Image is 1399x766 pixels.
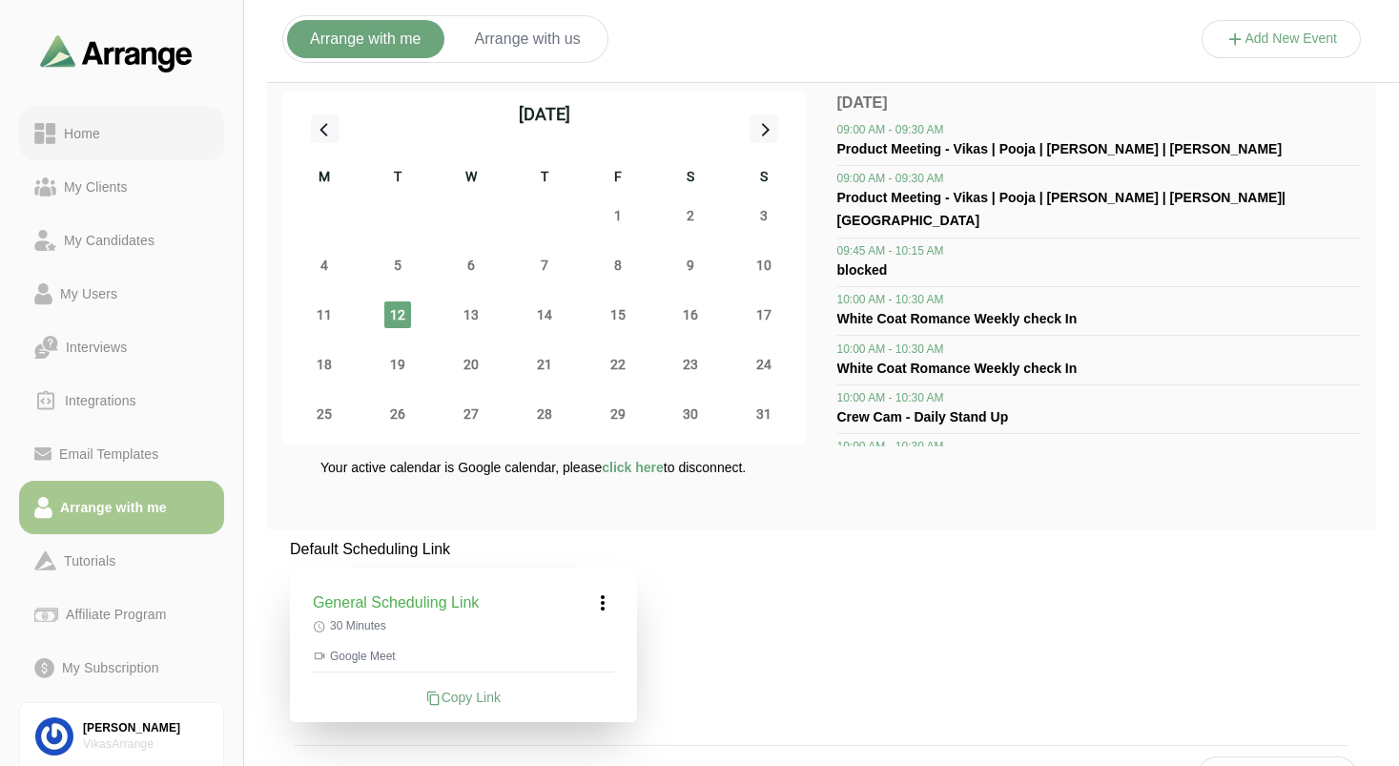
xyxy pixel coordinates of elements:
button: Arrange with me [287,20,444,58]
span: Monday 4 August 2025 [311,252,338,279]
div: Home [56,122,108,145]
div: M [288,166,361,191]
div: T [507,166,581,191]
div: Copy Link [313,688,614,707]
p: [DATE] [837,92,1362,114]
span: 10:00 AM - 10:30 AM [837,342,944,357]
div: VikasArrange [83,736,208,753]
p: 30 Minutes [313,618,614,633]
span: Friday 22 August 2025 [605,351,631,378]
span: Monday 11 August 2025 [311,301,338,328]
a: Tutorials [19,534,224,588]
span: Thursday 21 August 2025 [531,351,558,378]
span: Sunday 31 August 2025 [751,401,777,427]
span: Thursday 7 August 2025 [531,252,558,279]
h3: General Scheduling Link [313,591,479,614]
div: Interviews [58,336,134,359]
div: W [435,166,508,191]
span: Tuesday 19 August 2025 [384,351,411,378]
p: Your active calendar is Google calendar, please to disconnect. [320,458,746,477]
span: 10:00 AM - 10:30 AM [837,292,944,307]
a: My Clients [19,160,224,214]
span: Monday 18 August 2025 [311,351,338,378]
div: My Users [52,282,125,305]
span: Sunday 24 August 2025 [751,351,777,378]
a: Interviews [19,321,224,374]
div: Integrations [57,389,144,412]
a: My Candidates [19,214,224,267]
div: Email Templates [51,443,166,466]
span: Tuesday 5 August 2025 [384,252,411,279]
a: Home [19,107,224,160]
span: Friday 8 August 2025 [605,252,631,279]
span: Friday 1 August 2025 [605,202,631,229]
p: Google Meet [313,649,614,664]
span: 10:00 AM - 10:30 AM [837,439,944,454]
span: Thursday 28 August 2025 [531,401,558,427]
span: Crew Cam - Daily Stand Up [837,409,1009,424]
span: click here [602,460,664,475]
div: [PERSON_NAME] [83,720,208,736]
span: Saturday 23 August 2025 [677,351,704,378]
span: 09:45 AM - 10:15 AM [837,243,944,259]
span: Saturday 30 August 2025 [677,401,704,427]
span: Saturday 16 August 2025 [677,301,704,328]
span: Friday 15 August 2025 [605,301,631,328]
span: 09:00 AM - 09:30 AM [837,171,944,186]
div: My Candidates [56,229,162,252]
button: Arrange with us [452,20,604,58]
span: Product Meeting - Vikas | Pooja | [PERSON_NAME] | [PERSON_NAME] [837,141,1283,156]
span: Thursday 14 August 2025 [531,301,558,328]
div: Affiliate Program [58,603,174,626]
div: S [654,166,728,191]
a: Email Templates [19,427,224,481]
span: Saturday 2 August 2025 [677,202,704,229]
span: Product Meeting - Vikas | Pooja | [PERSON_NAME] | [PERSON_NAME]|[GEOGRAPHIC_DATA] [837,190,1286,228]
a: Integrations [19,374,224,427]
a: My Users [19,267,224,321]
div: My Clients [56,176,135,198]
a: Affiliate Program [19,588,224,641]
span: Tuesday 12 August 2025 [384,301,411,328]
span: Wednesday 13 August 2025 [458,301,484,328]
a: My Subscription [19,641,224,694]
img: arrangeai-name-small-logo.4d2b8aee.svg [40,34,193,72]
button: Add New Event [1202,20,1362,58]
span: 10:00 AM - 10:30 AM [837,390,944,405]
span: Tuesday 26 August 2025 [384,401,411,427]
span: Monday 25 August 2025 [311,401,338,427]
p: Default Scheduling Link [290,538,637,561]
span: blocked [837,262,888,278]
div: F [581,166,654,191]
div: T [361,166,435,191]
span: Sunday 3 August 2025 [751,202,777,229]
span: Friday 29 August 2025 [605,401,631,427]
span: Sunday 17 August 2025 [751,301,777,328]
div: Arrange with me [52,496,175,519]
div: My Subscription [54,656,167,679]
div: Tutorials [56,549,123,572]
span: 09:00 AM - 09:30 AM [837,122,944,137]
span: Wednesday 27 August 2025 [458,401,484,427]
div: S [728,166,801,191]
span: Wednesday 20 August 2025 [458,351,484,378]
a: Arrange with me [19,481,224,534]
span: White Coat Romance Weekly check In [837,311,1078,326]
span: White Coat Romance Weekly check In [837,361,1078,376]
span: Sunday 10 August 2025 [751,252,777,279]
span: Wednesday 6 August 2025 [458,252,484,279]
span: Saturday 9 August 2025 [677,252,704,279]
div: [DATE] [519,101,570,128]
